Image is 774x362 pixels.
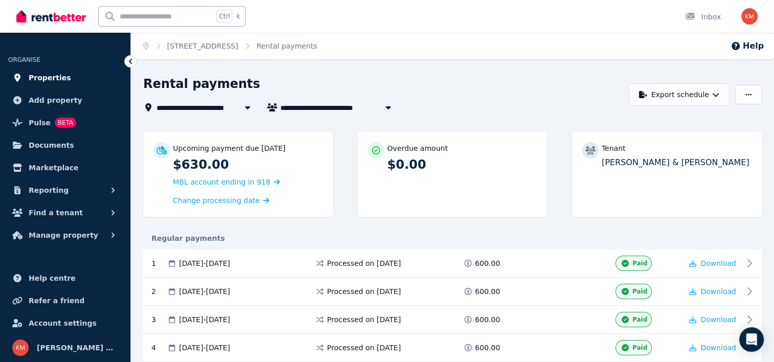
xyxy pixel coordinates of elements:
[8,112,122,133] a: PulseBETA
[685,12,721,22] div: Inbox
[216,10,232,23] span: Ctrl
[29,94,82,106] span: Add property
[173,195,260,206] span: Change processing date
[29,162,78,174] span: Marketplace
[475,343,500,353] span: 600.00
[632,259,647,267] span: Paid
[731,40,764,52] button: Help
[55,118,76,128] span: BETA
[179,314,230,325] span: [DATE] - [DATE]
[632,315,647,324] span: Paid
[173,195,269,206] a: Change processing date
[8,56,40,63] span: ORGANISE
[700,259,736,267] span: Download
[8,180,122,200] button: Reporting
[689,286,736,297] button: Download
[327,286,401,297] span: Processed on [DATE]
[143,76,260,92] h1: Rental payments
[151,340,167,355] div: 4
[741,8,758,25] img: Karen & Michael Greenfield
[143,233,762,243] div: Regular payments
[632,344,647,352] span: Paid
[173,143,285,153] p: Upcoming payment due [DATE]
[8,67,122,88] a: Properties
[8,313,122,333] a: Account settings
[151,284,167,299] div: 2
[8,90,122,110] a: Add property
[29,295,84,307] span: Refer a friend
[131,33,329,59] nav: Breadcrumb
[173,178,271,186] span: MBL account ending in 918
[167,42,238,50] a: [STREET_ADDRESS]
[151,312,167,327] div: 3
[29,117,51,129] span: Pulse
[29,184,69,196] span: Reporting
[179,258,230,268] span: [DATE] - [DATE]
[689,343,736,353] button: Download
[602,156,751,169] p: [PERSON_NAME] & [PERSON_NAME]
[29,229,98,241] span: Manage property
[29,272,76,284] span: Help centre
[29,72,71,84] span: Properties
[12,340,29,356] img: Karen & Michael Greenfield
[475,286,500,297] span: 600.00
[8,135,122,155] a: Documents
[387,156,537,173] p: $0.00
[602,143,626,153] p: Tenant
[179,286,230,297] span: [DATE] - [DATE]
[179,343,230,353] span: [DATE] - [DATE]
[700,344,736,352] span: Download
[475,314,500,325] span: 600.00
[689,258,736,268] button: Download
[475,258,500,268] span: 600.00
[700,287,736,296] span: Download
[387,143,448,153] p: Overdue amount
[151,256,167,271] div: 1
[8,202,122,223] button: Find a tenant
[16,9,86,24] img: RentBetter
[8,268,122,288] a: Help centre
[29,317,97,329] span: Account settings
[327,343,401,353] span: Processed on [DATE]
[29,139,74,151] span: Documents
[700,315,736,324] span: Download
[37,342,118,354] span: [PERSON_NAME] & [PERSON_NAME]
[29,207,83,219] span: Find a tenant
[173,156,323,173] p: $630.00
[8,225,122,245] button: Manage property
[632,287,647,296] span: Paid
[327,258,401,268] span: Processed on [DATE]
[327,314,401,325] span: Processed on [DATE]
[256,41,317,51] span: Rental payments
[8,290,122,311] a: Refer a friend
[629,83,729,106] button: Export schedule
[236,12,240,20] span: k
[689,314,736,325] button: Download
[8,157,122,178] a: Marketplace
[739,327,764,352] div: Open Intercom Messenger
